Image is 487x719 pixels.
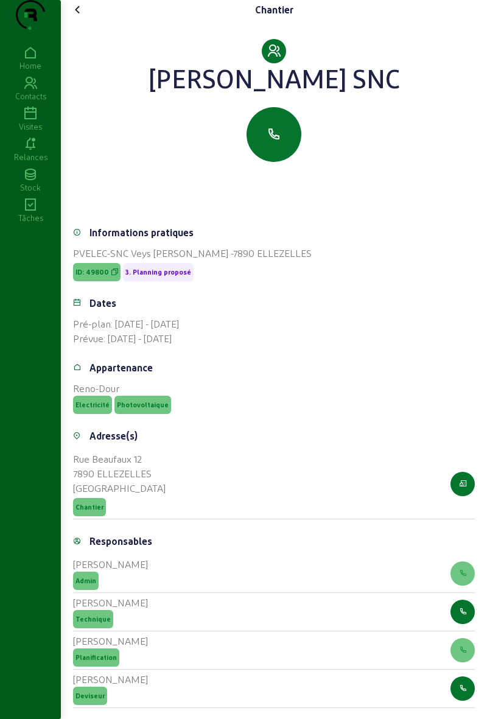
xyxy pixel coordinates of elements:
span: Admin [75,577,96,585]
div: 7890 ELLEZELLES [73,466,166,481]
span: Photovoltaique [117,401,169,409]
cam-list-title: [PERSON_NAME] [73,558,148,570]
span: Technique [75,615,111,623]
span: Chantier [75,503,103,511]
div: Appartenance [89,360,153,375]
div: PVELEC-SNC Veys [PERSON_NAME] -7890 ELLEZELLES [73,246,475,261]
span: Electricité [75,401,110,409]
div: Rue Beaufaux 12 [73,452,166,466]
cam-list-title: [PERSON_NAME] [73,673,148,685]
div: Dates [89,296,116,310]
cam-list-title: [PERSON_NAME] [73,635,148,647]
div: Prévue: [DATE] - [DATE] [73,331,475,346]
div: Chantier [255,2,293,17]
div: Responsables [89,534,152,549]
div: [GEOGRAPHIC_DATA] [73,481,166,496]
div: Adresse(s) [89,429,138,443]
div: [PERSON_NAME] SNC [73,63,475,93]
div: Informations pratiques [89,225,194,240]
span: ID: 49800 [75,268,109,276]
div: Reno-Dour [73,381,475,396]
cam-list-title: [PERSON_NAME] [73,597,148,608]
span: Deviseur [75,692,105,700]
span: Planification [75,653,117,662]
span: 3. Planning proposé [125,268,191,276]
div: Pré-plan: [DATE] - [DATE] [73,317,475,331]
